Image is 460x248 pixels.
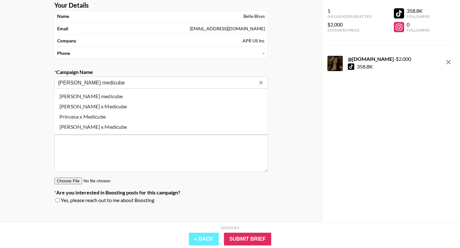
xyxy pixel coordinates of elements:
[54,101,268,112] li: [PERSON_NAME] x Medicube
[357,63,373,70] div: 358.8K
[57,26,68,32] strong: Email
[61,197,154,203] span: Yes, please reach out to me about Boosting
[242,38,265,44] div: APR US Inc
[57,38,76,44] strong: Company
[442,56,455,69] button: remove
[54,189,268,196] label: Are you interested in Boosting posts for this campaign?
[407,14,430,19] div: Followers
[54,1,89,9] strong: Your Details
[224,233,271,245] input: Submit Brief
[327,14,372,19] div: Influencers Selected
[221,225,239,230] div: Step 2 of 2
[54,91,268,101] li: [PERSON_NAME] medicube
[58,79,255,86] input: Old Town Road - Lil Nas X + Billy Ray Cyrus
[348,56,411,62] div: - $ 2.000
[407,8,430,14] div: 358.8K
[262,50,265,56] div: –
[57,13,69,19] strong: Name
[257,78,265,87] button: Clear
[54,112,268,122] li: Princesa x Medicube
[407,21,430,28] div: 0
[57,50,70,56] strong: Phone
[54,69,268,75] label: Campaign Name
[407,28,430,33] div: Followers
[327,21,372,28] div: $2.000
[54,122,268,132] li: [PERSON_NAME] x Medicube
[243,13,265,19] div: Belle Blvys
[327,28,372,33] div: Estimated Price
[348,56,394,62] strong: @ [DOMAIN_NAME]
[190,26,265,32] div: [EMAIL_ADDRESS][DOMAIN_NAME]
[327,8,372,14] div: 1
[189,233,219,245] button: « Back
